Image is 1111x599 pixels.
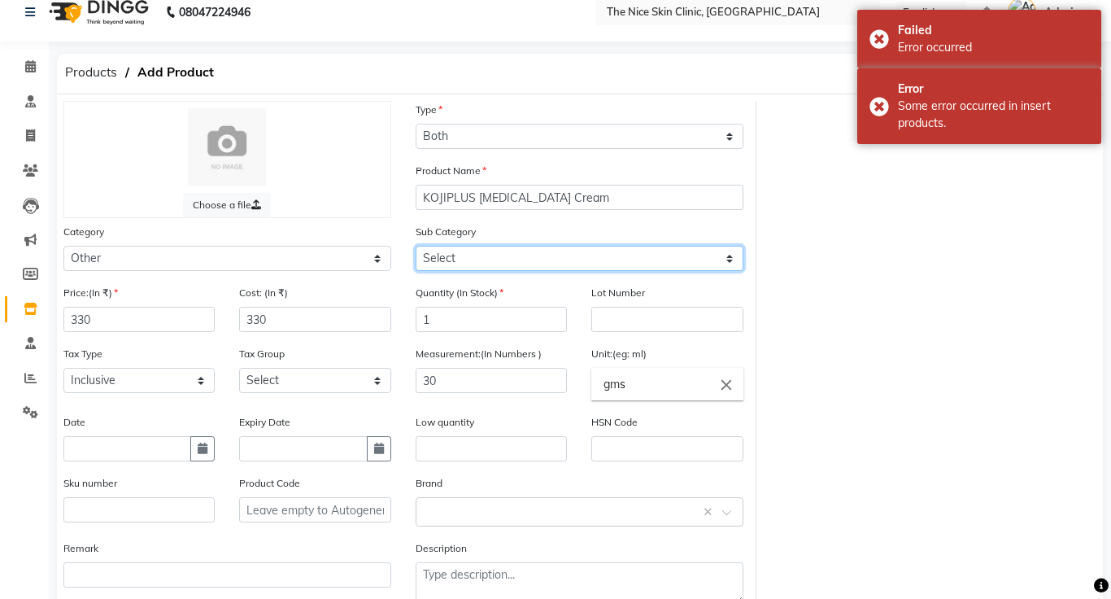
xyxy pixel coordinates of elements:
span: Add Product [129,58,222,87]
label: Low quantity [416,415,474,430]
label: Product Name [416,164,486,178]
label: Cost: (In ₹) [239,286,288,300]
span: Admin [1044,4,1080,21]
div: Error [898,81,1089,98]
label: Tax Group [239,347,285,361]
label: Sku number [63,476,117,491]
label: Brand [416,476,442,491]
input: Leave empty to Autogenerate [239,497,390,522]
span: Clear all [704,504,717,521]
label: Tax Type [63,347,102,361]
label: Sub Category [416,225,476,239]
i: Close [717,375,735,393]
label: Lot Number [591,286,645,300]
div: Some error occurred in insert products. [898,98,1089,132]
label: Price:(In ₹) [63,286,118,300]
div: Failed [898,22,1089,39]
label: Type [416,103,442,117]
label: Description [416,541,467,556]
label: Choose a file [183,193,271,217]
label: Expiry Date [239,415,290,430]
label: Measurement:(In Numbers ) [416,347,542,361]
label: Quantity (In Stock) [416,286,503,300]
span: Products [57,58,125,87]
label: Category [63,225,104,239]
label: Date [63,415,85,430]
label: HSN Code [591,415,638,430]
label: Product Code [239,476,300,491]
img: Cinque Terre [188,108,266,186]
label: Unit:(eg: ml) [591,347,647,361]
label: Remark [63,541,98,556]
div: Error occurred [898,39,1089,56]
